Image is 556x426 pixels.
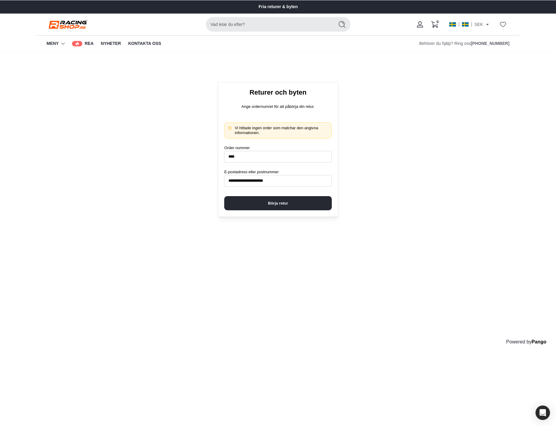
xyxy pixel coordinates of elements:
[532,339,546,344] a: Pango
[224,88,331,97] h1: Returer och byten
[47,40,59,47] a: Meny
[72,36,94,52] a: REA
[224,103,331,110] p: Ange ordernumret för att påbörja din retur.
[235,126,328,135] p: Vi hittade ingen order som matchar den angivna informationen.
[471,40,509,47] a: Ring oss på +46303-40 49 05
[47,36,65,52] summary: Meny
[427,15,442,34] modal-opener: Varukorgsfack
[101,40,121,47] span: Nyheter
[128,36,161,52] a: Kontakta oss
[449,22,456,27] img: se
[268,196,288,210] span: Börja retur
[501,338,551,346] p: Powered by
[128,40,161,47] span: Kontakta oss
[419,40,510,47] div: Behöver du hjälp? Ring oss
[85,40,94,47] span: REA
[500,21,506,27] a: Wishlist page link
[194,2,363,12] slider-component: Bildspel
[224,169,279,175] label: E-postadress eller postnummer
[101,36,121,52] a: Nyheter
[462,22,469,27] img: se
[47,19,89,30] img: Racing shop
[474,21,483,27] span: SEK
[224,145,250,151] label: Order nummer
[536,406,550,420] div: Open Intercom Messenger
[427,15,442,34] a: Varukorg
[206,17,331,32] input: Sök på webbplatsen
[47,19,89,30] a: Racing shop Racing shop
[224,196,331,210] button: Börja retur
[259,4,298,10] a: Fria returer & byten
